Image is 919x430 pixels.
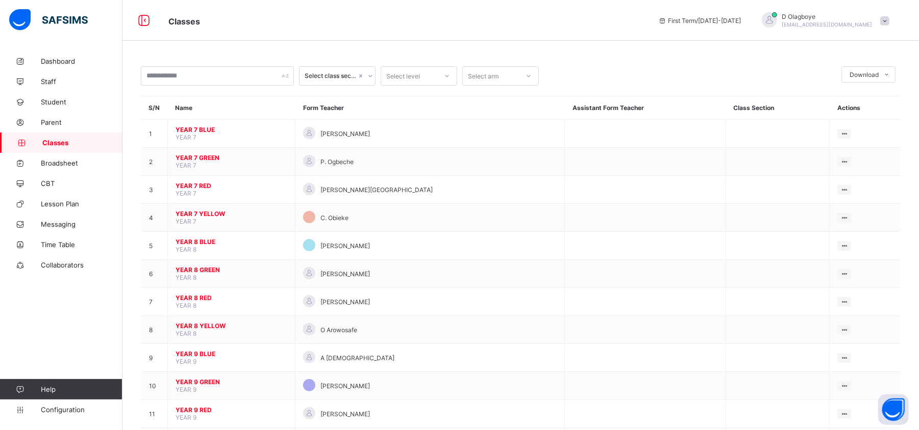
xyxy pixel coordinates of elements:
[782,21,873,28] span: [EMAIL_ADDRESS][DOMAIN_NAME]
[41,77,122,86] span: Staff
[176,210,287,218] span: YEAR 7 YELLOW
[176,238,287,246] span: YEAR 8 BLUE
[168,96,295,120] th: Name
[41,159,122,167] span: Broadsheet
[565,96,726,120] th: Assistant Form Teacher
[752,12,895,29] div: DOlagboye
[141,400,168,428] td: 11
[9,9,88,31] img: safsims
[176,154,287,162] span: YEAR 7 GREEN
[176,350,287,358] span: YEAR 9 BLUE
[141,372,168,400] td: 10
[320,410,370,418] span: [PERSON_NAME]
[176,414,196,421] span: YEAR 9
[168,16,200,26] span: Classes
[320,186,433,194] span: [PERSON_NAME][GEOGRAPHIC_DATA]
[141,288,168,316] td: 7
[141,260,168,288] td: 6
[41,118,122,126] span: Parent
[176,386,196,393] span: YEAR 9
[41,261,122,269] span: Collaborators
[850,71,879,78] span: Download
[176,294,287,302] span: YEAR 8 RED
[658,17,741,24] span: session/term information
[176,330,196,337] span: YEAR 8
[176,358,196,365] span: YEAR 9
[176,302,196,309] span: YEAR 8
[141,316,168,344] td: 8
[320,298,370,306] span: [PERSON_NAME]
[176,190,196,197] span: YEAR 7
[782,13,873,20] span: D Olagboye
[468,66,499,86] div: Select arm
[141,120,168,148] td: 1
[176,126,287,133] span: YEAR 7 BLUE
[141,96,168,120] th: S/N
[176,406,287,414] span: YEAR 9 RED
[41,200,122,208] span: Lesson Plan
[320,214,349,222] span: C. Obieke
[305,72,357,80] div: Select class section
[41,385,122,393] span: Help
[320,382,370,390] span: [PERSON_NAME]
[41,240,122,249] span: Time Table
[41,179,122,187] span: CBT
[295,96,565,120] th: Form Teacher
[320,326,357,334] span: O Arowosafe
[141,232,168,260] td: 5
[878,394,909,425] button: Open asap
[386,66,420,86] div: Select level
[176,162,196,169] span: YEAR 7
[176,274,196,281] span: YEAR 8
[320,270,370,278] span: [PERSON_NAME]
[726,96,830,120] th: Class Section
[141,344,168,372] td: 9
[41,406,122,414] span: Configuration
[141,148,168,176] td: 2
[176,218,196,225] span: YEAR 7
[41,57,122,65] span: Dashboard
[830,96,901,120] th: Actions
[320,158,354,166] span: P. Ogbeche
[176,182,287,190] span: YEAR 7 RED
[41,220,122,228] span: Messaging
[320,130,370,138] span: [PERSON_NAME]
[176,322,287,330] span: YEAR 8 YELLOW
[41,98,122,106] span: Student
[141,176,168,204] td: 3
[141,204,168,232] td: 4
[320,242,370,250] span: [PERSON_NAME]
[320,354,394,362] span: A [DEMOGRAPHIC_DATA]
[176,378,287,386] span: YEAR 9 GREEN
[176,246,196,253] span: YEAR 8
[176,266,287,274] span: YEAR 8 GREEN
[176,133,196,141] span: YEAR 7
[42,139,122,147] span: Classes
